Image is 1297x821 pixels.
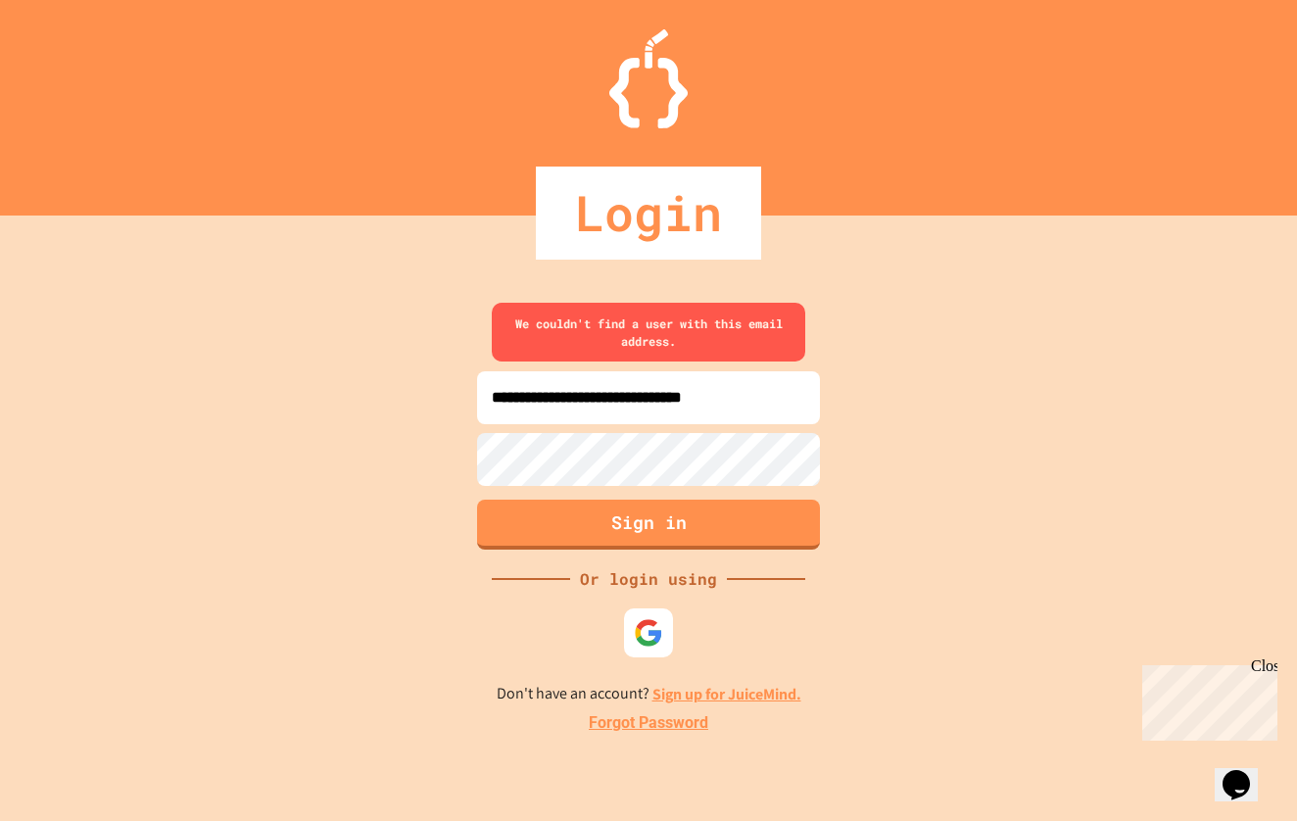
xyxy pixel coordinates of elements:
[477,500,820,550] button: Sign in
[8,8,135,124] div: Chat with us now!Close
[1215,743,1277,801] iframe: chat widget
[634,618,663,648] img: google-icon.svg
[492,303,805,362] div: We couldn't find a user with this email address.
[570,567,727,591] div: Or login using
[652,684,801,704] a: Sign up for JuiceMind.
[497,682,801,706] p: Don't have an account?
[609,29,688,128] img: Logo.svg
[536,167,761,260] div: Login
[589,711,708,735] a: Forgot Password
[1134,657,1277,741] iframe: chat widget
